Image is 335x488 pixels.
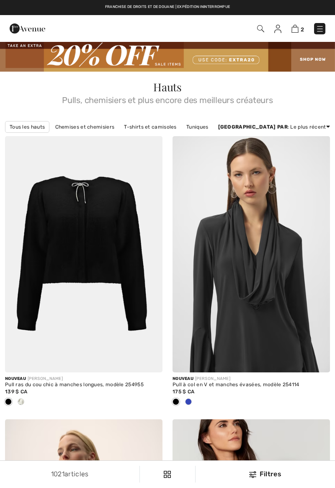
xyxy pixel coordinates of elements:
[218,124,288,130] font: [GEOGRAPHIC_DATA] par
[173,389,194,395] font: 175 $ CA
[291,23,304,34] a: 2
[291,25,299,33] img: Sac à provisions
[316,25,324,33] img: Menu
[5,121,49,133] a: Tous les hauts
[182,121,212,132] a: Tuniques
[153,80,182,94] font: Hauts
[260,470,281,478] font: Filtres
[164,471,171,478] img: Filtres
[173,136,330,372] img: Pull à col en V et manches évasées, modèle 254114. Noir
[170,395,182,409] div: Noir
[2,395,15,409] div: Noir
[10,20,45,37] img: 1ère Avenue
[5,389,27,395] font: 139 $ CA
[173,376,193,381] font: Nouveau
[51,470,64,478] font: 1021
[182,395,195,409] div: Saphir Royal 163
[257,25,264,32] img: Recherche
[62,95,273,105] font: Pulls, chemisiers et plus encore des meilleurs créateurs
[274,25,281,33] img: Mes informations
[10,124,45,130] font: Tous les hauts
[64,470,88,478] font: articles
[51,121,119,132] a: Chemises et chemisiers
[186,124,208,130] font: Tuniques
[55,124,115,130] font: Chemises et chemisiers
[173,382,299,387] font: Pull à col en V et manches évasées, modèle 254114
[28,376,63,381] font: [PERSON_NAME]
[10,24,45,32] a: 1ère Avenue
[249,471,256,478] img: Filtres
[120,121,180,132] a: T-shirts et camisoles
[124,124,176,130] font: T-shirts et camisoles
[5,376,26,381] font: Nouveau
[5,382,144,387] font: Pull ras du cou chic à manches longues, modèle 254955
[301,26,304,33] font: 2
[195,376,230,381] font: [PERSON_NAME]
[15,395,27,409] div: Blanc d'hiver
[5,136,162,372] img: Pull ras du cou chic à manches longues, modèle 254955. Noir
[288,124,326,130] font: : Le plus récent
